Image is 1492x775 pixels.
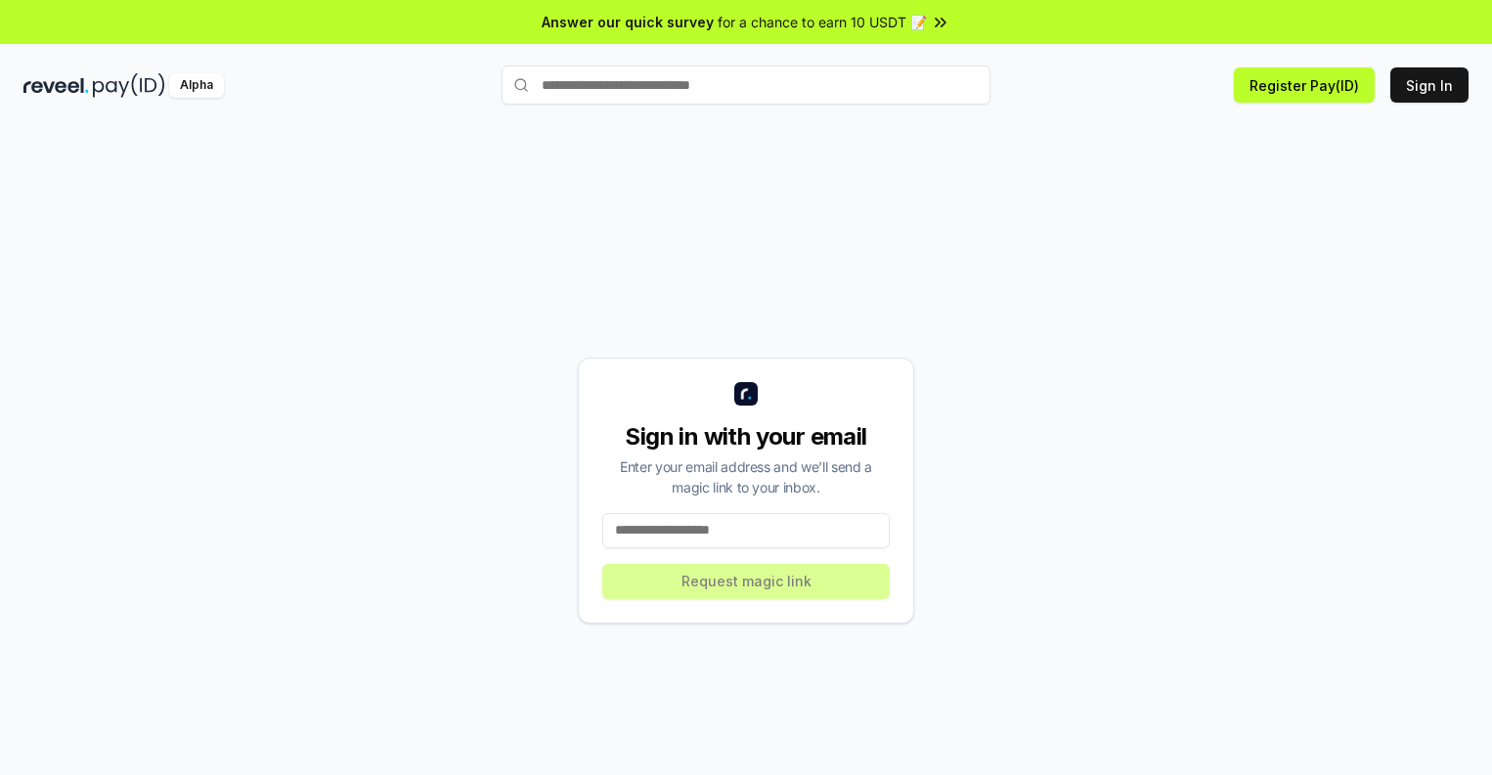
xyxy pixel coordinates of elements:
img: logo_small [734,382,758,406]
img: pay_id [93,73,165,98]
button: Register Pay(ID) [1234,67,1375,103]
button: Sign In [1390,67,1469,103]
span: for a chance to earn 10 USDT 📝 [718,12,927,32]
img: reveel_dark [23,73,89,98]
span: Answer our quick survey [542,12,714,32]
div: Sign in with your email [602,421,890,452]
div: Enter your email address and we’ll send a magic link to your inbox. [602,456,890,497]
div: Alpha [169,73,224,98]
